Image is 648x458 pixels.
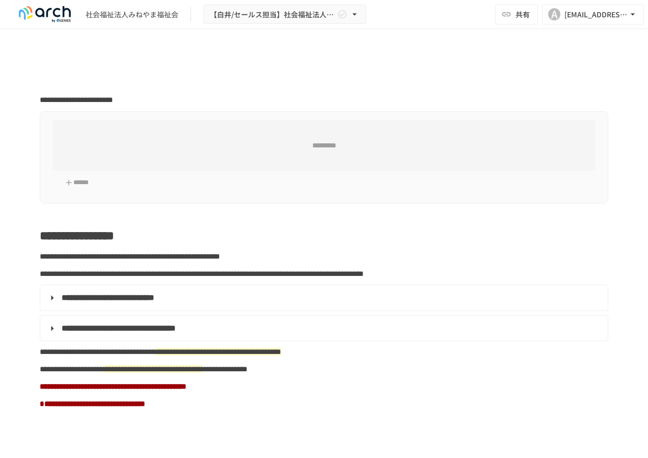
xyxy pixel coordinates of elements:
[12,6,77,22] img: logo-default@2x-9cf2c760.svg
[516,9,530,20] span: 共有
[548,8,560,20] div: A
[495,4,538,24] button: 共有
[210,8,335,21] span: 【白井/セールス担当】社会福祉法人みねやま福祉会様_初期設定サポート
[542,4,644,24] button: A[EMAIL_ADDRESS][DOMAIN_NAME]
[203,5,366,24] button: 【白井/セールス担当】社会福祉法人みねやま福祉会様_初期設定サポート
[564,8,628,21] div: [EMAIL_ADDRESS][DOMAIN_NAME]
[86,9,178,20] div: 社会福祉法人みねやま福祉会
